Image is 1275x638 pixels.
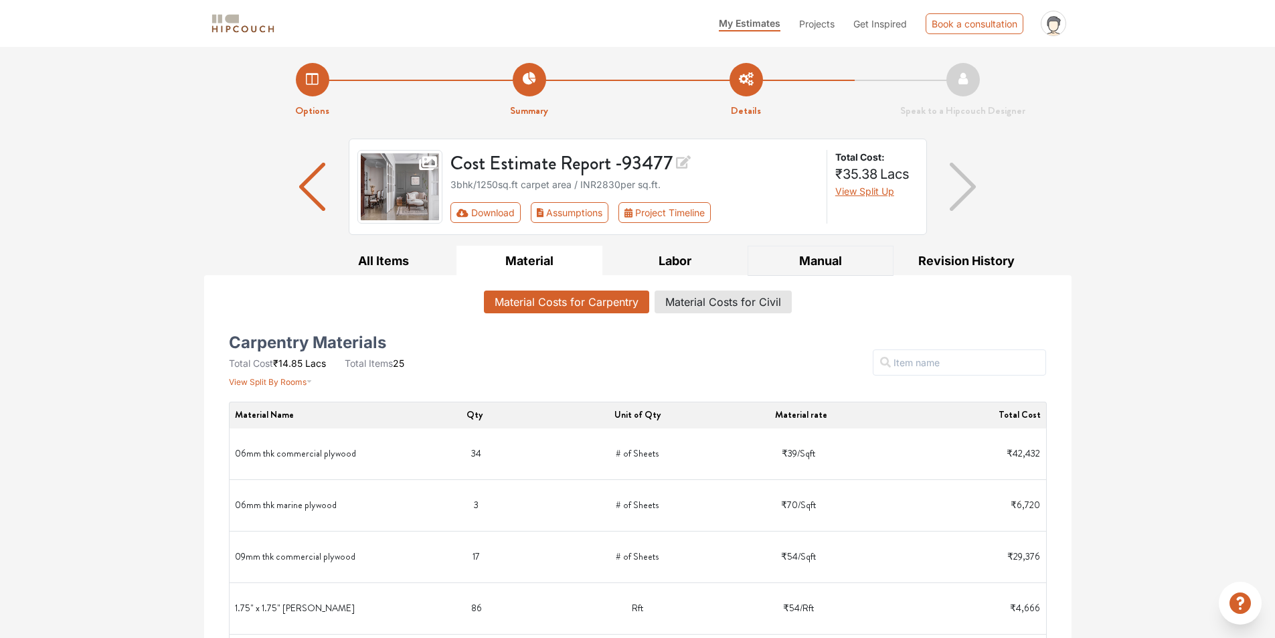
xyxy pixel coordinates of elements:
[775,408,827,422] button: Material rate
[235,408,294,422] button: Material Name
[229,377,307,387] span: View Split By Rooms
[466,408,483,421] span: Qty
[396,537,557,577] td: 17
[345,356,404,370] li: 25
[557,537,718,577] td: # of Sheets
[557,485,718,526] td: # of Sheets
[510,103,548,118] strong: Summary
[655,291,792,313] button: Material Costs for Civil
[396,588,557,629] td: 86
[311,246,457,276] button: All Items
[357,150,443,224] img: gallery
[783,601,800,615] span: ₹54
[235,537,396,577] td: 09mm thk commercial plywood
[797,447,815,460] span: / Sqft
[798,498,816,511] span: / Sqft
[873,349,1046,376] input: Item name
[229,337,386,348] h5: Carpentry Materials
[396,485,557,526] td: 3
[273,357,303,369] span: ₹14.85
[926,13,1023,34] div: Book a consultation
[748,246,894,276] button: Manual
[484,291,649,313] button: Material Costs for Carpentry
[209,9,276,39] span: logo-horizontal.svg
[450,202,721,223] div: First group
[800,601,814,615] span: / Rft
[450,177,819,191] div: 3bhk / 1250 sq.ft carpet area / INR 2830 per sq.ft.
[835,185,894,197] span: View Split Up
[345,357,393,369] span: Total Items
[782,447,797,460] span: ₹39
[235,408,294,421] span: Material Name
[299,163,325,211] img: arrow left
[999,408,1041,422] button: Total Cost
[900,103,1025,118] strong: Speak to a Hipcouch Designer
[450,150,819,175] h3: Cost Estimate Report - 93477
[209,12,276,35] img: logo-horizontal.svg
[835,150,916,164] strong: Total Cost:
[731,103,761,118] strong: Details
[456,246,602,276] button: Material
[450,202,521,223] button: Download
[466,408,483,422] button: Qty
[295,103,329,118] strong: Options
[531,202,609,223] button: Assumptions
[835,166,877,182] span: ₹35.38
[781,550,798,563] span: ₹54
[950,163,976,211] img: arrow right
[557,434,718,474] td: # of Sheets
[719,17,780,29] span: My Estimates
[614,408,661,422] button: Unit of Qty
[781,498,798,511] span: ₹70
[853,18,907,29] span: Get Inspired
[229,357,273,369] span: Total Cost
[614,408,661,421] span: Unit of Qty
[229,370,313,388] button: View Split By Rooms
[450,202,819,223] div: Toolbar with button groups
[235,485,396,526] td: 06mm thk marine plywood
[799,18,835,29] span: Projects
[396,434,557,474] td: 34
[894,246,1039,276] button: Revision History
[775,408,827,421] span: Material rate
[1007,447,1040,460] span: ₹42,432
[798,550,816,563] span: / Sqft
[602,246,748,276] button: Labor
[999,408,1041,421] span: Total Cost
[557,588,718,629] td: Rft
[235,434,396,474] td: 06mm thk commercial plywood
[235,588,396,629] td: 1.75" x 1.75" [PERSON_NAME]
[1011,498,1040,511] span: ₹6,720
[1007,550,1040,563] span: ₹29,376
[1010,601,1040,615] span: ₹4,666
[835,184,894,198] button: View Split Up
[880,166,910,182] span: Lacs
[618,202,711,223] button: Project Timeline
[305,357,326,369] span: Lacs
